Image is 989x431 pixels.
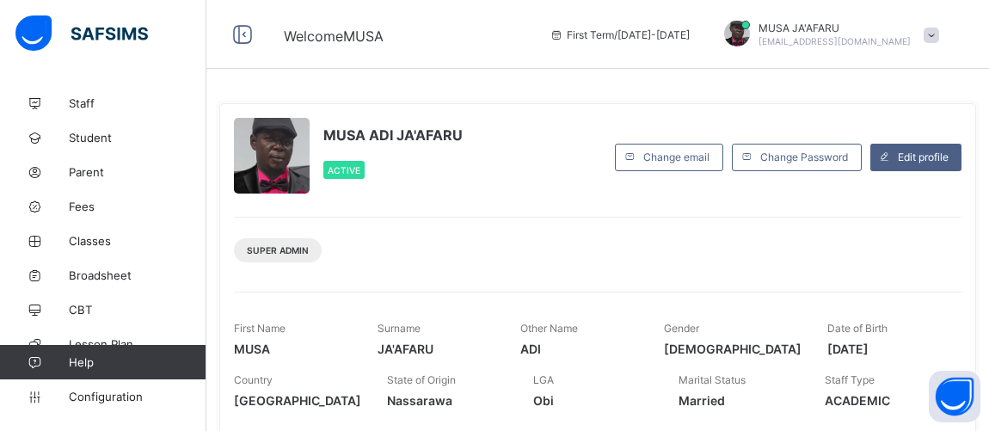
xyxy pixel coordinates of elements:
[69,268,206,282] span: Broadsheet
[15,15,148,52] img: safsims
[520,322,578,335] span: Other Name
[378,342,495,356] span: JA'AFARU
[69,390,206,403] span: Configuration
[550,28,690,41] span: session/term information
[759,22,911,34] span: MUSA JA'AFARU
[664,342,802,356] span: [DEMOGRAPHIC_DATA]
[759,36,911,46] span: [EMAIL_ADDRESS][DOMAIN_NAME]
[234,342,352,356] span: MUSA
[679,373,746,386] span: Marital Status
[707,21,948,49] div: MUSAJA'AFARU
[69,355,206,369] span: Help
[664,322,699,335] span: Gender
[234,373,273,386] span: Country
[827,342,945,356] span: [DATE]
[533,373,554,386] span: LGA
[387,373,456,386] span: State of Origin
[69,165,206,179] span: Parent
[69,234,206,248] span: Classes
[247,245,309,256] span: Super Admin
[69,96,206,110] span: Staff
[827,322,888,335] span: Date of Birth
[898,151,949,163] span: Edit profile
[929,371,980,422] button: Open asap
[378,322,421,335] span: Surname
[284,28,384,45] span: Welcome MUSA
[69,303,206,317] span: CBT
[69,131,206,145] span: Student
[825,393,945,408] span: ACADEMIC
[328,165,360,175] span: Active
[520,342,638,356] span: ADI
[533,393,654,408] span: Obi
[643,151,709,163] span: Change email
[387,393,507,408] span: Nassarawa
[69,200,206,213] span: Fees
[323,126,463,144] span: MUSA ADI JA'AFARU
[679,393,799,408] span: Married
[234,322,286,335] span: First Name
[825,373,875,386] span: Staff Type
[234,393,361,408] span: [GEOGRAPHIC_DATA]
[760,151,848,163] span: Change Password
[69,337,206,351] span: Lesson Plan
